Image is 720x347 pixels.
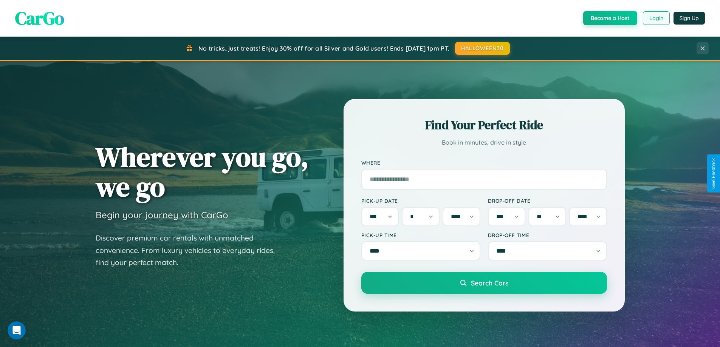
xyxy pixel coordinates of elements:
[583,11,637,25] button: Become a Host
[674,12,705,25] button: Sign Up
[455,42,510,55] button: HALLOWEEN30
[361,197,480,204] label: Pick-up Date
[471,279,508,287] span: Search Cars
[8,321,26,339] iframe: Intercom live chat
[198,45,449,52] span: No tricks, just treats! Enjoy 30% off for all Silver and Gold users! Ends [DATE] 1pm PT.
[361,117,607,133] h2: Find Your Perfect Ride
[361,232,480,238] label: Pick-up Time
[643,11,670,25] button: Login
[15,6,64,31] span: CarGo
[361,272,607,294] button: Search Cars
[488,232,607,238] label: Drop-off Time
[361,159,607,166] label: Where
[96,142,309,202] h1: Wherever you go, we go
[488,197,607,204] label: Drop-off Date
[96,209,228,221] h3: Begin your journey with CarGo
[96,232,285,269] p: Discover premium car rentals with unmatched convenience. From luxury vehicles to everyday rides, ...
[711,158,716,189] div: Give Feedback
[361,137,607,148] p: Book in minutes, drive in style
